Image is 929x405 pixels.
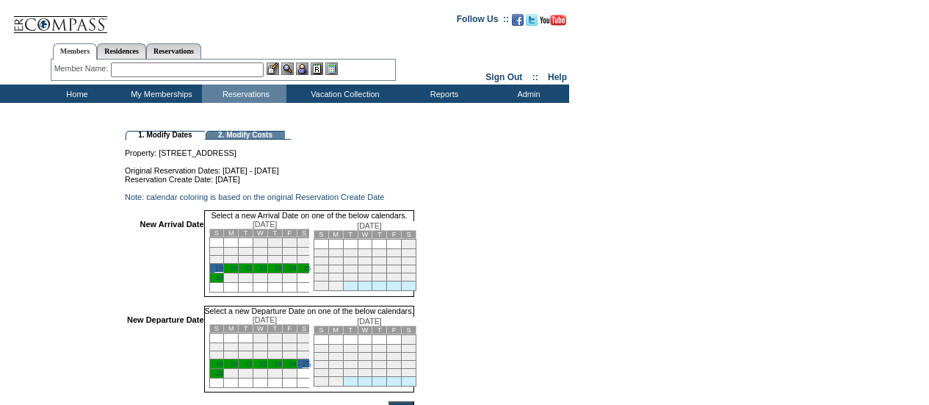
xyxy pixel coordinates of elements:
td: 17 [328,361,343,369]
td: 19 [358,265,372,273]
td: 26 [358,273,372,282]
td: 14 [239,351,253,359]
td: 4 [297,238,311,248]
td: 8 [402,345,416,353]
td: 26 [358,369,372,377]
td: 27 [224,369,239,379]
td: 14 [387,257,402,265]
td: 6 [224,343,239,351]
td: 27 [372,273,387,282]
a: 19 [216,360,223,368]
td: 2 [267,334,282,343]
td: 11 [343,257,358,265]
td: Reports [400,85,485,103]
td: 30 [267,273,282,283]
td: T [267,325,282,333]
td: 2 [267,238,282,248]
td: T [372,231,387,239]
td: M [328,231,343,239]
a: 21 [245,360,253,368]
td: 9 [314,353,328,361]
td: 25 [343,273,358,282]
td: 5 [358,345,372,353]
td: 17 [328,265,343,273]
td: 16 [267,256,282,264]
td: 14 [387,353,402,361]
span: [DATE] [357,317,382,326]
td: 31 [328,377,343,387]
td: F [282,325,297,333]
td: T [239,229,253,237]
td: 2 [314,249,328,257]
img: View [281,62,294,75]
td: 20 [372,361,387,369]
a: Sign Out [485,72,522,82]
td: 15 [253,256,268,264]
td: New Departure Date [127,315,204,393]
td: 7 [387,345,402,353]
td: 12 [209,256,224,264]
td: 10 [328,353,343,361]
td: 27 [224,273,239,283]
span: [DATE] [357,221,382,230]
td: 18 [297,256,311,264]
a: Follow us on Twitter [526,18,538,27]
a: 26 [216,370,223,377]
td: 16 [267,351,282,359]
td: 3 [282,238,297,248]
a: 24 [289,360,296,368]
td: Home [33,85,118,103]
td: 15 [253,351,268,359]
td: 16 [314,265,328,273]
td: 2 [314,345,328,353]
a: Residences [97,43,146,59]
td: F [387,231,402,239]
td: 12 [358,257,372,265]
td: F [282,229,297,237]
td: T [343,326,358,334]
td: 29 [253,273,268,283]
td: 1 [402,240,416,249]
td: 28 [387,273,402,282]
img: Subscribe to our YouTube Channel [540,15,566,26]
td: 4 [343,249,358,257]
td: 24 [328,273,343,282]
a: Subscribe to our YouTube Channel [540,18,566,27]
td: Select a new Departure Date on one of the below calendars. [204,306,415,315]
a: 21 [245,265,253,272]
td: 9 [267,248,282,256]
a: 25 [303,265,311,272]
a: Reservations [146,43,201,59]
td: W [253,325,268,333]
td: M [224,325,239,333]
a: 25 [303,359,311,368]
td: 7 [239,343,253,351]
td: W [358,326,372,334]
a: 22 [260,265,267,272]
img: Impersonate [296,62,308,75]
td: 21 [387,361,402,369]
td: 7 [239,248,253,256]
td: Property: [STREET_ADDRESS] [125,140,414,157]
td: 12 [209,351,224,359]
a: 26 [216,274,223,282]
td: M [328,326,343,334]
td: 1 [402,335,416,345]
span: [DATE] [253,220,278,229]
td: Note: calendar coloring is based on the original Reservation Create Date [125,193,414,201]
td: Admin [485,85,569,103]
td: 28 [387,369,402,377]
td: S [209,325,224,333]
span: :: [532,72,538,82]
a: 20 [231,360,238,368]
td: 19 [358,361,372,369]
td: 18 [343,361,358,369]
td: Reservation Create Date: [DATE] [125,175,414,184]
td: S [297,229,311,237]
td: T [343,231,358,239]
a: Help [548,72,567,82]
td: 6 [372,345,387,353]
td: 11 [297,248,311,256]
a: 24 [289,265,296,272]
td: 21 [387,265,402,273]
